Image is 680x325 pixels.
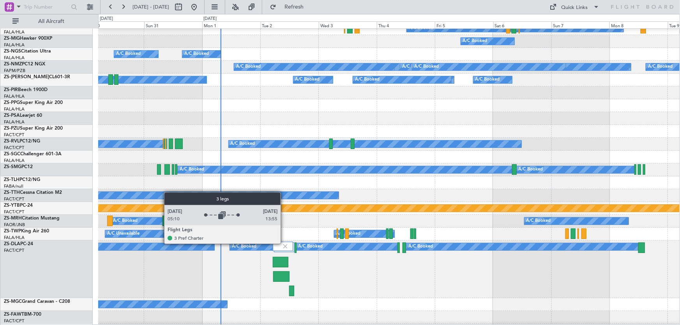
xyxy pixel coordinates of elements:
a: FACT/CPT [4,209,24,215]
div: A/C Booked [113,215,138,227]
a: FALA/HLA [4,93,25,99]
div: A/C Booked [182,228,207,240]
div: Mon 8 [609,21,668,28]
a: FACT/CPT [4,248,24,253]
div: A/C Booked [184,48,209,60]
span: Refresh [278,4,311,10]
a: FALA/HLA [4,42,25,48]
div: A/C Unavailable [107,228,140,240]
input: Trip Number [24,1,69,13]
div: Sat 30 [86,21,144,28]
div: Fri 5 [435,21,493,28]
a: ZS-TTHCessna Citation M2 [4,190,62,195]
div: A/C Booked [355,74,380,86]
img: gray-close.svg [282,243,289,250]
span: ZS-MGC [4,299,22,304]
span: ZS-PPG [4,100,20,105]
span: ZS-NGS [4,49,21,54]
span: All Aircraft [20,19,82,24]
div: [DATE] [203,16,217,22]
a: FALA/HLA [4,106,25,112]
a: ZS-PSALearjet 60 [4,113,42,118]
a: ZS-MIGHawker 900XP [4,36,52,41]
span: ZS-SMG [4,165,21,169]
div: Sun 7 [551,21,609,28]
a: FALA/HLA [4,119,25,125]
div: Mon 1 [202,21,260,28]
div: A/C Booked [414,61,439,73]
span: ZS-DLA [4,242,20,246]
span: ZS-MRH [4,216,22,221]
div: A/C Booked [402,61,427,73]
a: FALA/HLA [4,235,25,241]
div: A/C Booked [116,48,141,60]
span: ZS-PSA [4,113,20,118]
span: ZS-TWP [4,229,21,234]
a: ZS-SMGPC12 [4,165,33,169]
span: ZS-PIR [4,88,18,92]
div: A/C Booked [463,35,487,47]
a: ZS-MGCGrand Caravan - C208 [4,299,70,304]
div: Thu 4 [377,21,435,28]
a: ZS-SGCChallenger 601-3A [4,152,62,156]
div: A/C Booked [475,74,500,86]
a: ZS-YTBPC-24 [4,203,33,208]
div: A/C Booked [180,164,204,176]
span: ZS-MIG [4,36,20,41]
div: A/C Booked [236,61,261,73]
a: FACT/CPT [4,196,24,202]
a: ZS-NMZPC12 NGX [4,62,45,67]
a: ZS-[PERSON_NAME]CL601-3R [4,75,70,79]
span: ZS-NMZ [4,62,22,67]
a: ZS-NGSCitation Ultra [4,49,51,54]
a: ZS-PIRBeech 1900D [4,88,48,92]
span: ZS-SGC [4,152,20,156]
div: A/C Booked [231,138,255,150]
a: ZS-PPGSuper King Air 200 [4,100,63,105]
span: ZS-YTB [4,203,20,208]
div: A/C Booked [298,241,323,253]
span: ZS-[PERSON_NAME] [4,75,49,79]
a: ZS-PZUSuper King Air 200 [4,126,63,131]
a: FACT/CPT [4,132,24,138]
a: ZS-DLAPC-24 [4,242,33,246]
a: ZS-FAWTBM-700 [4,312,41,317]
a: ZS-RVLPC12/NG [4,139,40,144]
button: All Aircraft [9,15,85,28]
div: A/C Booked [408,241,433,253]
div: A/C Booked [295,74,320,86]
div: Sun 31 [144,21,202,28]
a: FACT/CPT [4,145,24,151]
div: Quick Links [562,4,588,12]
a: FACT/CPT [4,318,24,324]
a: FALA/HLA [4,158,25,163]
div: A/C Booked [336,228,361,240]
span: ZS-TTH [4,190,20,195]
a: FALA/HLA [4,29,25,35]
a: FAOR/JNB [4,222,25,228]
a: FALA/HLA [4,55,25,61]
div: A/C Booked [232,241,256,253]
span: ZS-FAW [4,312,21,317]
div: Sat 6 [493,21,551,28]
a: ZS-TWPKing Air 260 [4,229,49,234]
span: ZS-PZU [4,126,20,131]
div: A/C Booked [648,61,673,73]
div: Tue 2 [261,21,319,28]
button: Quick Links [546,1,604,13]
button: Refresh [266,1,313,13]
div: Wed 3 [319,21,377,28]
span: ZS-TLH [4,177,19,182]
div: A/C Booked [526,215,551,227]
div: A/C Booked [519,164,543,176]
span: [DATE] - [DATE] [132,4,169,11]
a: ZS-MRHCitation Mustang [4,216,60,221]
a: FAPM/PZB [4,68,25,74]
a: FABA/null [4,183,23,189]
a: ZS-TLHPC12/NG [4,177,40,182]
div: [DATE] [100,16,113,22]
span: ZS-RVL [4,139,19,144]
